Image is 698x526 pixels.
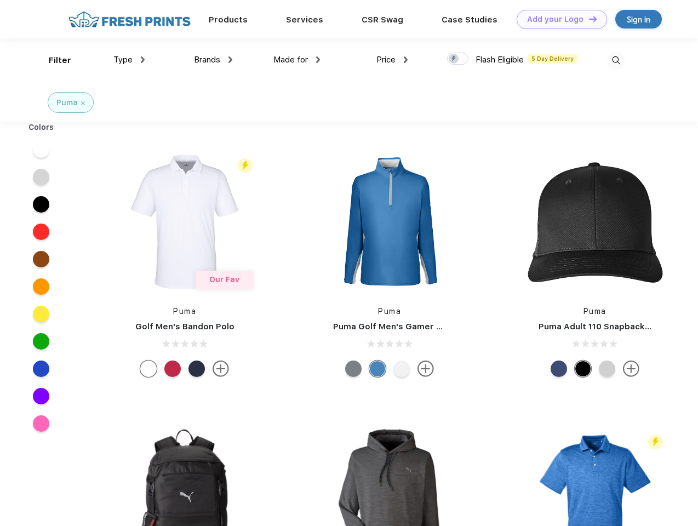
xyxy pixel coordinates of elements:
a: Puma [173,307,196,316]
a: Sign in [615,10,662,28]
img: dropdown.png [141,56,145,63]
span: Brands [194,55,220,65]
img: desktop_search.svg [607,52,625,70]
span: Made for [273,55,308,65]
div: Colors [20,122,62,133]
div: Pma Blk Pma Blk [575,361,591,377]
img: func=resize&h=266 [317,149,462,295]
span: Price [376,55,396,65]
img: func=resize&h=266 [112,149,258,295]
div: Bright White [393,361,410,377]
a: Products [209,15,248,25]
a: Golf Men's Bandon Polo [135,322,234,331]
img: dropdown.png [228,56,232,63]
a: Puma [583,307,607,316]
span: Type [113,55,133,65]
a: Puma Golf Men's Gamer Golf Quarter-Zip [333,322,506,331]
div: Bright Cobalt [369,361,386,377]
a: CSR Swag [362,15,403,25]
div: Puma [56,97,78,108]
img: more.svg [623,361,639,377]
div: Quiet Shade [345,361,362,377]
img: more.svg [213,361,229,377]
div: Quarry Brt Whit [599,361,615,377]
div: Sign in [627,13,650,26]
img: dropdown.png [404,56,408,63]
img: dropdown.png [316,56,320,63]
div: Navy Blazer [188,361,205,377]
img: func=resize&h=266 [522,149,668,295]
img: filter_cancel.svg [81,101,85,105]
div: Add your Logo [527,15,583,24]
div: Peacoat Qut Shd [551,361,567,377]
span: Our Fav [209,275,239,284]
a: Services [286,15,323,25]
span: 5 Day Delivery [528,54,577,64]
div: Filter [49,54,71,67]
img: flash_active_toggle.svg [238,158,253,173]
a: Puma [378,307,401,316]
div: Ski Patrol [164,361,181,377]
span: Flash Eligible [476,55,524,65]
img: more.svg [417,361,434,377]
img: fo%20logo%202.webp [65,10,194,29]
div: Bright White [140,361,157,377]
img: flash_active_toggle.svg [648,434,663,449]
img: DT [589,16,597,22]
